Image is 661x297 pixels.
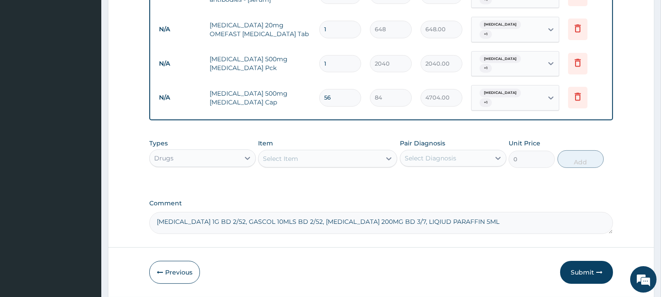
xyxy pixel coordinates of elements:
div: Chat with us now [46,49,148,61]
button: Add [558,150,604,168]
span: [MEDICAL_DATA] [480,20,521,29]
span: We're online! [51,91,122,180]
div: Minimize live chat window [144,4,166,26]
td: N/A [155,21,205,37]
label: Pair Diagnosis [400,139,445,148]
td: [MEDICAL_DATA] 500mg [MEDICAL_DATA] Cap [205,85,315,111]
div: Drugs [154,154,174,163]
textarea: Type your message and hit 'Enter' [4,201,168,232]
span: [MEDICAL_DATA] [480,89,521,97]
div: Select Diagnosis [405,154,456,163]
label: Comment [149,200,613,207]
label: Item [258,139,273,148]
label: Types [149,140,168,147]
td: N/A [155,56,205,72]
td: N/A [155,89,205,106]
label: Unit Price [509,139,540,148]
div: Select Item [263,154,298,163]
span: + 1 [480,64,492,73]
img: d_794563401_company_1708531726252_794563401 [16,44,36,66]
td: [MEDICAL_DATA] 20mg OMEFAST [MEDICAL_DATA] Tab [205,16,315,43]
span: + 1 [480,98,492,107]
span: + 1 [480,30,492,39]
button: Previous [149,261,200,284]
span: [MEDICAL_DATA] [480,55,521,63]
button: Submit [560,261,613,284]
td: [MEDICAL_DATA] 500mg [MEDICAL_DATA] Pck [205,50,315,77]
